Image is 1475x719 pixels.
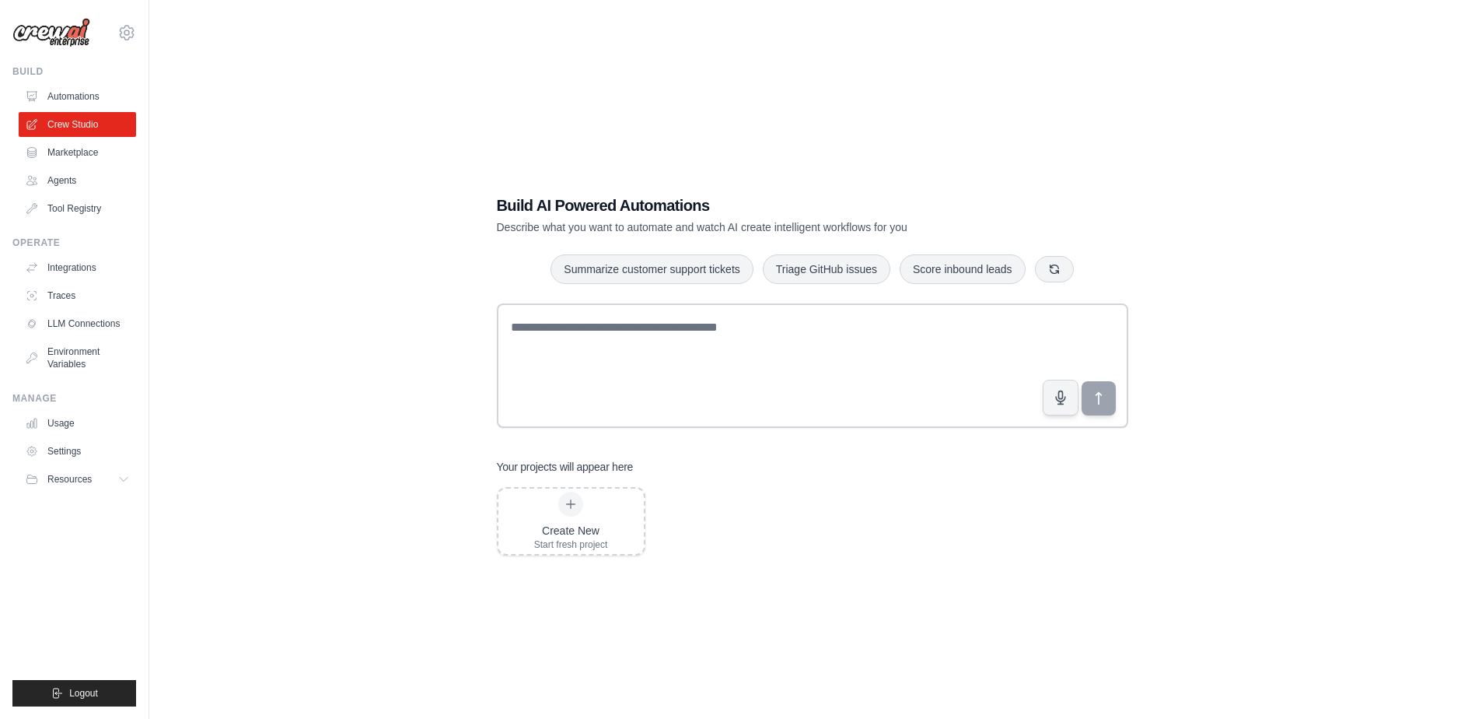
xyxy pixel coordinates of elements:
button: Triage GitHub issues [763,254,890,284]
a: Settings [19,439,136,464]
a: Tool Registry [19,196,136,221]
a: Crew Studio [19,112,136,137]
a: Usage [19,411,136,436]
img: Logo [12,18,90,47]
div: Operate [12,237,136,249]
p: Describe what you want to automate and watch AI create intelligent workflows for you [497,219,1019,235]
a: LLM Connections [19,311,136,336]
a: Environment Variables [19,339,136,377]
button: Score inbound leads [900,254,1026,284]
button: Summarize customer support tickets [551,254,753,284]
div: Manage [12,392,136,405]
a: Agents [19,168,136,193]
button: Get new suggestions [1035,256,1074,282]
button: Resources [19,467,136,492]
a: Traces [19,283,136,308]
h3: Your projects will appear here [497,459,634,475]
a: Integrations [19,255,136,280]
div: Start fresh project [534,538,608,551]
span: Resources [47,473,92,486]
button: Logout [12,680,136,707]
span: Logout [69,687,98,700]
button: Click to speak your automation idea [1043,380,1078,416]
a: Automations [19,84,136,109]
a: Marketplace [19,140,136,165]
div: Build [12,65,136,78]
h1: Build AI Powered Automations [497,195,1019,216]
div: Create New [534,523,608,538]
